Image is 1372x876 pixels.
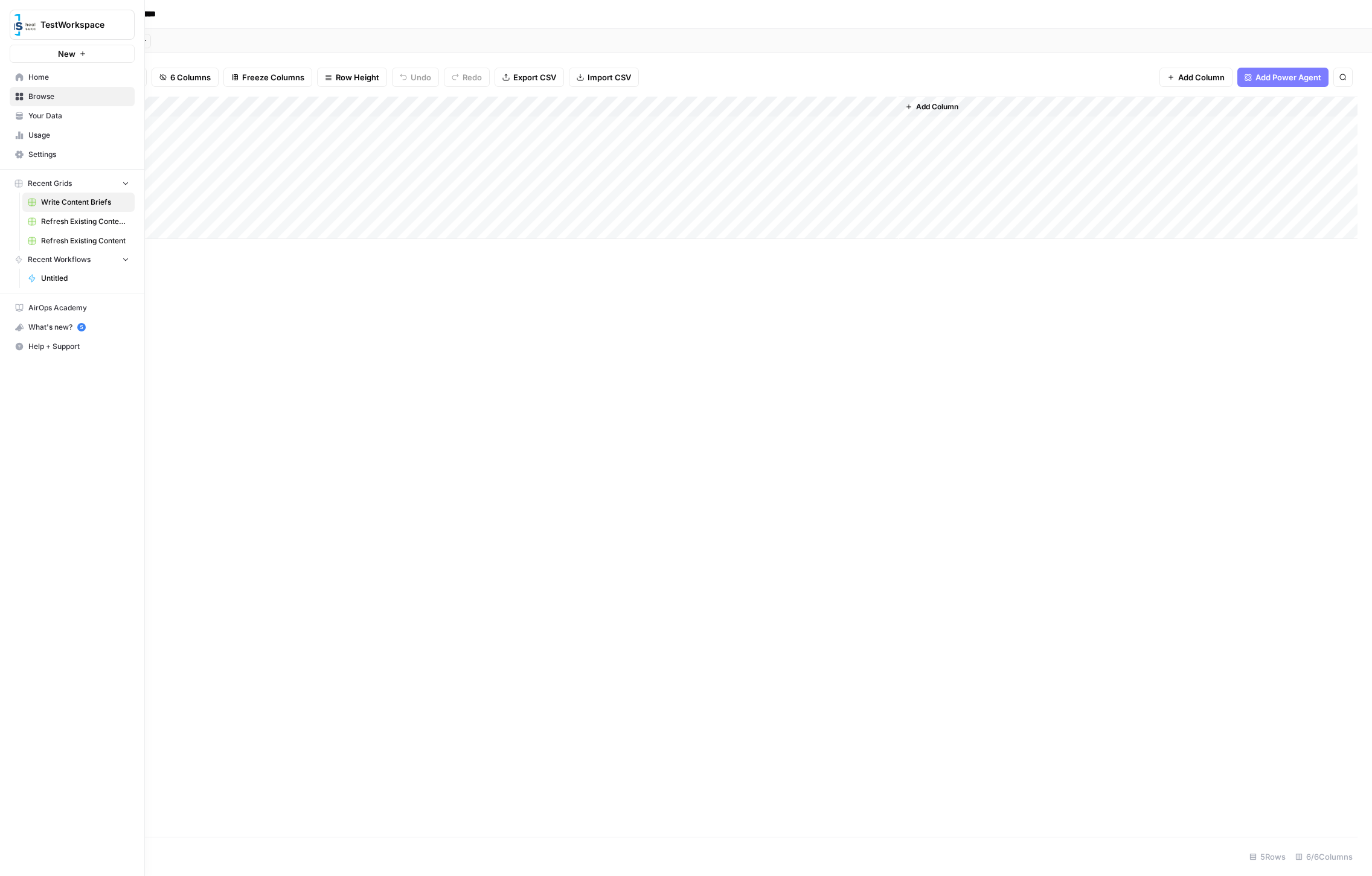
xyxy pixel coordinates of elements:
[916,101,958,112] span: Add Column
[22,212,135,231] a: Refresh Existing Content (1)
[10,174,135,193] button: Recent Grids
[10,318,135,337] button: What's new? 5
[392,68,439,87] button: Undo
[14,14,36,36] img: TestWorkspace Logo
[10,10,135,40] button: Workspace: TestWorkspace
[77,323,86,331] a: 5
[28,302,129,313] span: AirOps Academy
[28,110,129,121] span: Your Data
[463,71,482,83] span: Redo
[41,216,129,227] span: Refresh Existing Content (1)
[10,337,135,356] button: Help + Support
[1255,71,1321,83] span: Add Power Agent
[80,324,83,330] text: 5
[28,341,129,352] span: Help + Support
[513,71,556,83] span: Export CSV
[10,68,135,87] a: Home
[242,71,304,83] span: Freeze Columns
[223,68,312,87] button: Freeze Columns
[10,45,135,63] button: New
[41,273,129,284] span: Untitled
[10,298,135,318] a: AirOps Academy
[28,178,72,189] span: Recent Grids
[411,71,431,83] span: Undo
[1237,68,1329,87] button: Add Power Agent
[22,231,135,251] a: Refresh Existing Content
[495,68,564,87] button: Export CSV
[58,48,75,60] span: New
[10,251,135,269] button: Recent Workflows
[28,91,129,102] span: Browse
[152,68,219,87] button: 6 Columns
[1178,71,1225,83] span: Add Column
[10,106,135,126] a: Your Data
[28,149,129,160] span: Settings
[22,193,135,212] a: Write Content Briefs
[10,145,135,164] a: Settings
[10,87,135,106] a: Browse
[900,99,963,115] button: Add Column
[317,68,387,87] button: Row Height
[1245,847,1290,866] div: 5 Rows
[41,197,129,208] span: Write Content Briefs
[569,68,639,87] button: Import CSV
[22,269,135,288] a: Untitled
[588,71,631,83] span: Import CSV
[40,19,114,31] span: TestWorkspace
[336,71,379,83] span: Row Height
[28,72,129,83] span: Home
[28,254,91,265] span: Recent Workflows
[10,126,135,145] a: Usage
[1290,847,1358,866] div: 6/6 Columns
[170,71,211,83] span: 6 Columns
[444,68,490,87] button: Redo
[41,235,129,246] span: Refresh Existing Content
[10,318,134,336] div: What's new?
[28,130,129,141] span: Usage
[1159,68,1233,87] button: Add Column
